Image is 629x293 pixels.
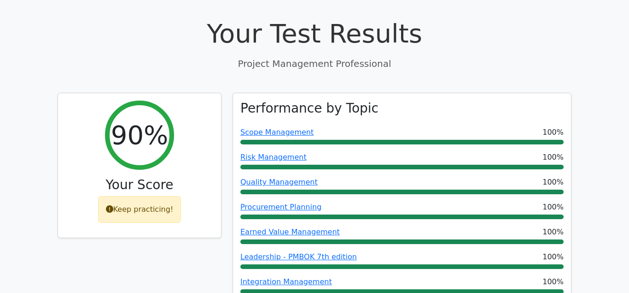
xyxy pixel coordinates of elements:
[98,196,181,223] div: Keep practicing!
[240,128,314,137] a: Scope Management
[240,203,321,211] a: Procurement Planning
[240,227,340,236] a: Earned Value Management
[240,101,379,116] h3: Performance by Topic
[542,127,564,138] span: 100%
[542,152,564,163] span: 100%
[240,252,357,261] a: Leadership - PMBOK 7th edition
[240,277,332,286] a: Integration Management
[542,202,564,213] span: 100%
[542,276,564,287] span: 100%
[542,251,564,263] span: 100%
[240,178,318,186] a: Quality Management
[240,153,307,161] a: Risk Management
[58,18,571,49] h1: Your Test Results
[65,177,214,193] h3: Your Score
[542,177,564,188] span: 100%
[542,227,564,238] span: 100%
[111,120,168,150] h2: 90%
[58,57,571,71] p: Project Management Professional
